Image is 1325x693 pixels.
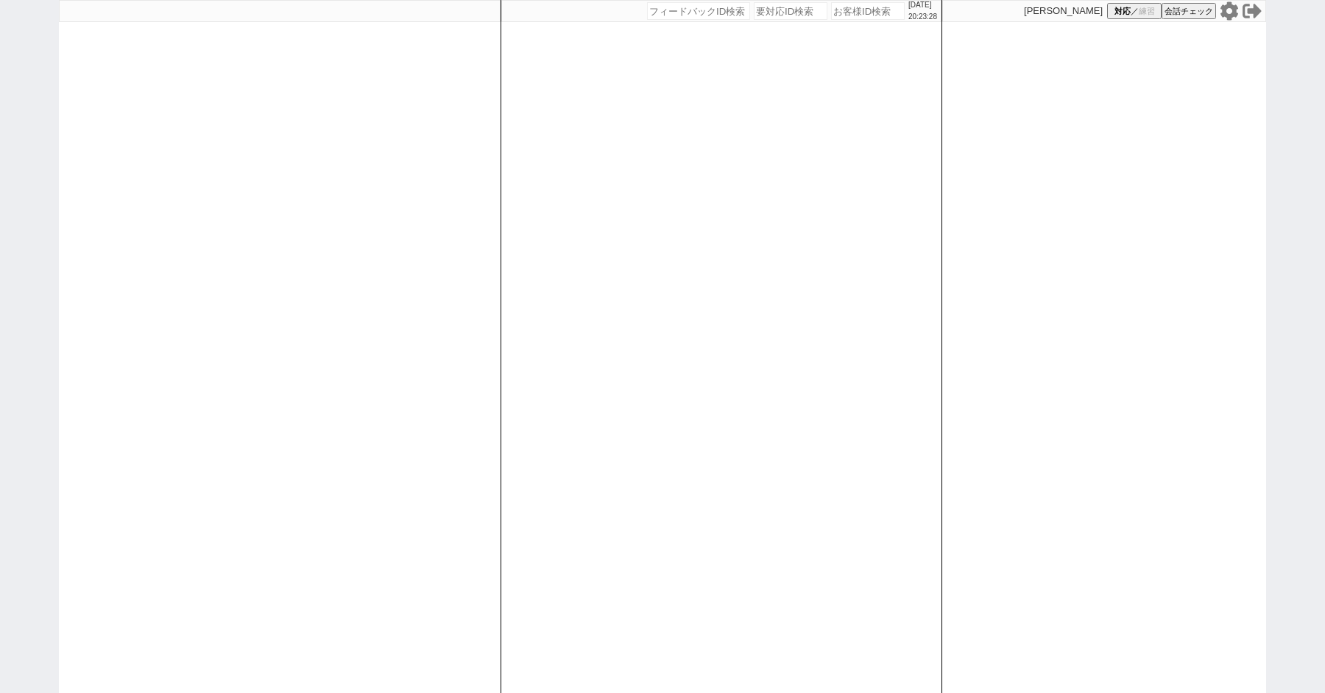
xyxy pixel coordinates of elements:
input: 要対応ID検索 [754,2,827,20]
span: 会話チェック [1165,6,1213,17]
input: お客様ID検索 [831,2,905,20]
button: 会話チェック [1162,3,1216,19]
span: 対応 [1114,6,1131,17]
span: 練習 [1139,6,1155,17]
p: [PERSON_NAME] [1024,5,1103,17]
button: 対応／練習 [1107,3,1162,19]
input: フィードバックID検索 [647,2,750,20]
p: 20:23:28 [908,11,937,23]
